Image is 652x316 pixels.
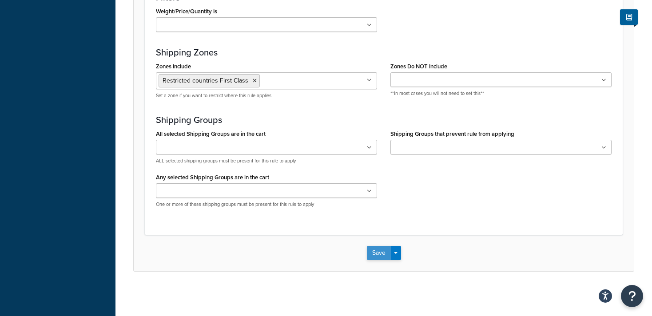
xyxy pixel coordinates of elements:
p: Set a zone if you want to restrict where this rule applies [156,92,377,99]
button: Show Help Docs [620,9,638,25]
label: Zones Do NOT Include [390,63,447,70]
label: Zones Include [156,63,191,70]
p: ALL selected shipping groups must be present for this rule to apply [156,158,377,164]
label: Any selected Shipping Groups are in the cart [156,174,269,181]
label: Shipping Groups that prevent rule from applying [390,130,514,137]
label: Weight/Price/Quantity Is [156,8,217,15]
label: All selected Shipping Groups are in the cart [156,130,266,137]
button: Open Resource Center [621,285,643,307]
p: **In most cases you will not need to set this** [390,90,612,97]
button: Save [367,246,391,260]
p: One or more of these shipping groups must be present for this rule to apply [156,201,377,208]
h3: Shipping Groups [156,115,612,125]
h3: Shipping Zones [156,47,612,57]
span: Restricted countries First Class [163,76,248,85]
